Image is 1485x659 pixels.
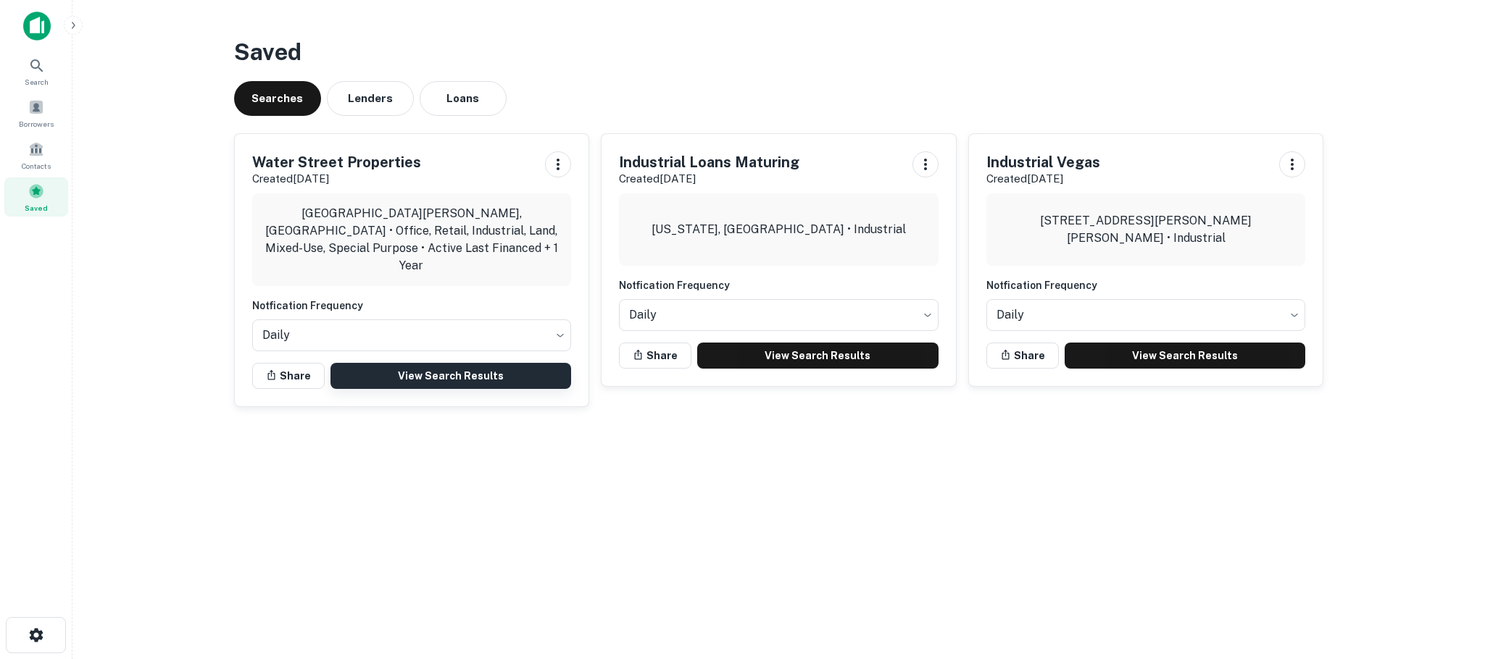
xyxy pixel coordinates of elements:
[264,205,560,274] p: [GEOGRAPHIC_DATA][PERSON_NAME], [GEOGRAPHIC_DATA] • Office, Retail, Industrial, Land, Mixed-Use, ...
[4,93,68,133] a: Borrowers
[23,12,51,41] img: capitalize-icon.png
[998,212,1294,247] p: [STREET_ADDRESS][PERSON_NAME][PERSON_NAME] • Industrial
[1065,343,1306,369] a: View Search Results
[327,81,414,116] button: Lenders
[1413,543,1485,613] iframe: Chat Widget
[619,343,691,369] button: Share
[986,170,1100,188] p: Created [DATE]
[252,315,572,356] div: Without label
[25,76,49,88] span: Search
[252,151,421,173] h5: Water Street Properties
[619,277,939,293] h6: Notfication Frequency
[234,81,321,116] button: Searches
[420,81,507,116] button: Loans
[252,298,572,314] h6: Notfication Frequency
[619,295,939,335] div: Without label
[330,363,572,389] a: View Search Results
[619,170,799,188] p: Created [DATE]
[652,221,906,238] p: [US_STATE], [GEOGRAPHIC_DATA] • Industrial
[4,51,68,91] a: Search
[986,277,1306,293] h6: Notfication Frequency
[697,343,939,369] a: View Search Results
[4,177,68,217] a: Saved
[252,170,421,188] p: Created [DATE]
[986,151,1100,173] h5: Industrial Vegas
[986,343,1059,369] button: Share
[19,118,54,130] span: Borrowers
[619,151,799,173] h5: Industrial Loans Maturing
[22,160,51,172] span: Contacts
[25,202,48,214] span: Saved
[252,363,325,389] button: Share
[234,35,1324,70] h3: Saved
[986,295,1306,335] div: Without label
[4,135,68,175] a: Contacts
